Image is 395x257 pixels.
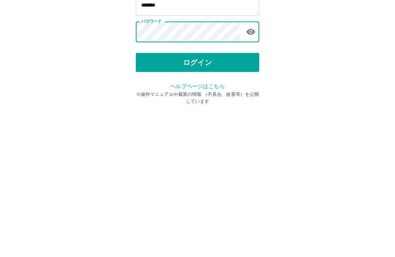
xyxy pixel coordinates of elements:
[141,72,157,78] label: 社員番号
[136,134,259,153] button: ログイン
[136,172,259,186] p: ※操作マニュアルや最新の情報 （不具合、改善等）を公開しています
[170,164,225,170] a: ヘルプページはこちら
[141,99,162,105] label: パスワード
[172,49,223,63] h2: ログイン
